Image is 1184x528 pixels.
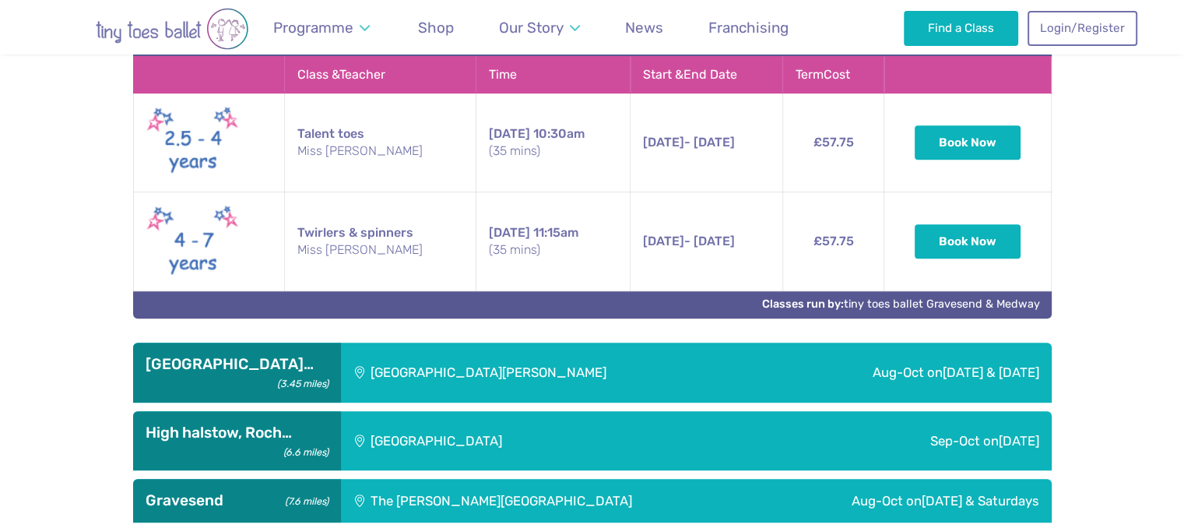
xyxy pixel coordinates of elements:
[489,241,617,259] small: (35 mins)
[272,374,328,390] small: (3.45 miles)
[904,11,1018,45] a: Find a Class
[341,479,759,523] div: The [PERSON_NAME][GEOGRAPHIC_DATA]
[643,135,735,150] span: - [DATE]
[284,93,476,192] td: Talent toes
[476,56,630,93] th: Time
[489,126,530,141] span: [DATE]
[146,424,328,442] h3: High halstow, Roch…
[278,442,328,459] small: (6.6 miles)
[643,135,684,150] span: [DATE]
[146,202,240,281] img: Twirlers & Spinners New (May 2025)
[411,9,462,46] a: Shop
[284,192,476,291] td: Twirlers & spinners
[643,234,735,248] span: - [DATE]
[418,19,454,37] span: Shop
[618,9,671,46] a: News
[762,297,844,311] strong: Classes run by:
[943,364,1039,380] span: [DATE] & [DATE]
[782,56,884,93] th: Term Cost
[782,93,884,192] td: £57.75
[762,343,1052,403] div: Aug-Oct on
[489,143,617,160] small: (35 mins)
[625,19,663,37] span: News
[999,433,1039,449] span: [DATE]
[701,9,796,46] a: Franchising
[284,56,476,93] th: Class & Teacher
[146,103,240,182] img: Talent toes New (May 2025)
[341,343,762,403] div: [GEOGRAPHIC_DATA][PERSON_NAME]
[266,9,378,46] a: Programme
[489,225,530,240] span: [DATE]
[915,224,1021,259] button: Book Now
[47,8,297,50] img: tiny toes ballet
[146,355,328,374] h3: [GEOGRAPHIC_DATA]…
[297,241,463,259] small: Miss [PERSON_NAME]
[279,491,328,508] small: (7.6 miles)
[341,411,743,471] div: [GEOGRAPHIC_DATA]
[922,493,1039,509] span: [DATE] & Saturdays
[762,297,1040,311] a: Classes run by:tiny toes ballet Gravesend & Medway
[273,19,353,37] span: Programme
[631,56,782,93] th: Start & End Date
[499,19,564,37] span: Our Story
[743,411,1052,471] div: Sep-Oct on
[782,192,884,291] td: £57.75
[1028,11,1137,45] a: Login/Register
[643,234,684,248] span: [DATE]
[491,9,587,46] a: Our Story
[146,491,328,510] h3: Gravesend
[297,143,463,160] small: Miss [PERSON_NAME]
[759,479,1051,523] div: Aug-Oct on
[915,125,1021,160] button: Book Now
[708,19,789,37] span: Franchising
[476,93,630,192] td: 10:30am
[476,192,630,291] td: 11:15am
